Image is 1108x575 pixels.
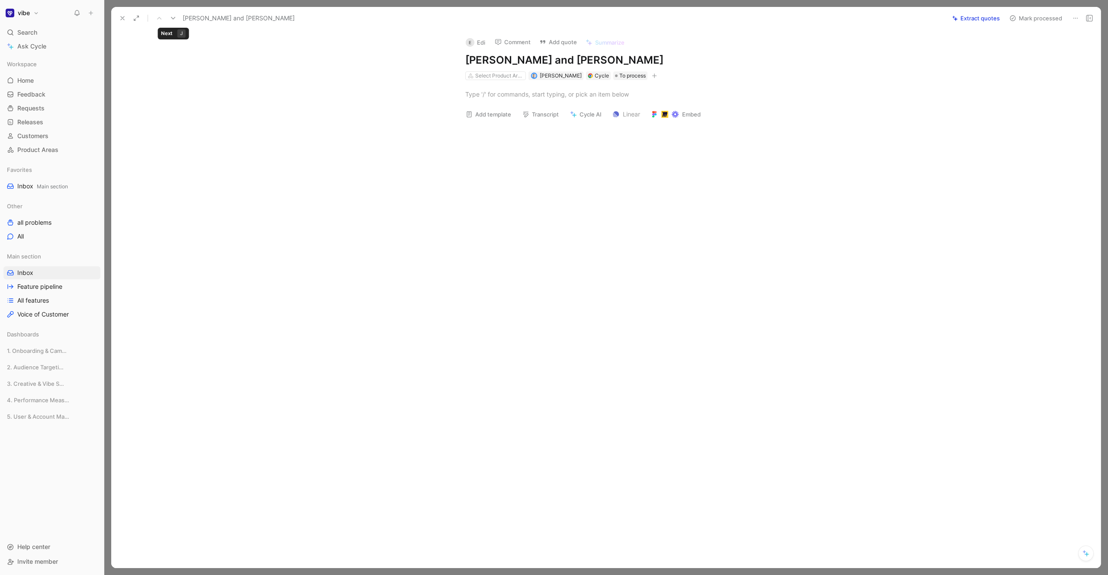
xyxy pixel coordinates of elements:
a: Feedback [3,88,100,101]
button: Add template [462,108,515,120]
span: Help center [17,543,50,550]
span: Product Areas [17,145,58,154]
div: 3. Creative & Vibe Studio [3,377,100,390]
div: Select Product Areas [475,71,524,80]
img: avatar [531,73,536,78]
div: Search [3,26,100,39]
div: 4. Performance Measurement & Insights [3,394,100,407]
button: Comment [491,36,535,48]
h1: [PERSON_NAME] and [PERSON_NAME] [465,53,765,67]
span: Inbox [17,182,68,191]
div: Workspace [3,58,100,71]
a: All [3,230,100,243]
button: Summarize [582,36,628,48]
span: Dashboards [7,330,39,339]
span: Feedback [17,90,45,99]
h1: vibe [18,9,30,17]
div: Favorites [3,163,100,176]
a: all problems [3,216,100,229]
div: 1. Onboarding & Campaign Setup [3,344,100,360]
span: To process [619,71,646,80]
img: vibe [6,9,14,17]
span: Requests [17,104,45,113]
span: all problems [17,218,52,227]
a: Ask Cycle [3,40,100,53]
span: Other [7,202,23,210]
div: 5. User & Account Management Experience [3,410,100,423]
span: All [17,232,24,241]
span: Releases [17,118,43,126]
span: 4. Performance Measurement & Insights [7,396,72,404]
div: Other [3,200,100,213]
span: All features [17,296,49,305]
div: Dashboards [3,328,100,341]
button: EEdi [462,36,489,49]
div: 1. Onboarding & Campaign Setup [3,344,100,357]
button: vibevibe [3,7,41,19]
button: Add quote [535,36,581,48]
span: Ask Cycle [17,41,46,52]
span: Voice of Customer [17,310,69,319]
div: Next [161,29,173,38]
a: Product Areas [3,143,100,156]
span: Search [17,27,37,38]
span: 3. Creative & Vibe Studio [7,379,66,388]
div: Help center [3,540,100,553]
a: All features [3,294,100,307]
div: 5. User & Account Management Experience [3,410,100,426]
span: Main section [7,252,41,261]
span: 5. User & Account Management Experience [7,412,72,421]
a: Customers [3,129,100,142]
div: E [466,38,474,47]
div: J [177,29,186,38]
span: Home [17,76,34,85]
a: Releases [3,116,100,129]
div: Dashboards [3,328,100,343]
button: Mark processed [1005,12,1066,24]
a: InboxMain section [3,180,100,193]
span: [PERSON_NAME] and [PERSON_NAME] [183,13,295,23]
div: 2. Audience Targeting [3,361,100,374]
span: Main section [37,183,68,190]
div: 3. Creative & Vibe Studio [3,377,100,393]
div: Cycle [595,71,609,80]
button: Embed [647,108,705,120]
button: Transcript [519,108,563,120]
span: Favorites [7,165,32,174]
span: Linear [612,109,640,120]
span: Feature pipeline [17,282,62,291]
button: Extract quotes [948,12,1004,24]
div: Invite member [3,555,100,568]
div: 2. Audience Targeting [3,361,100,376]
button: Cycle AI [566,108,606,120]
div: Otherall problemsAll [3,200,100,243]
button: Linear [609,108,644,120]
div: To process [613,71,647,80]
span: Customers [17,132,48,140]
span: Summarize [595,39,625,46]
a: Feature pipeline [3,280,100,293]
a: Voice of Customer [3,308,100,321]
a: Inbox [3,266,100,279]
div: Main sectionInboxFeature pipelineAll featuresVoice of Customer [3,250,100,321]
div: Main section [3,250,100,263]
div: 4. Performance Measurement & Insights [3,394,100,409]
span: Inbox [17,268,33,277]
span: [PERSON_NAME] [540,72,582,79]
span: Invite member [17,558,58,565]
span: 1. Onboarding & Campaign Setup [7,346,69,355]
span: 2. Audience Targeting [7,363,64,371]
a: Home [3,74,100,87]
span: Workspace [7,60,37,68]
a: Requests [3,102,100,115]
